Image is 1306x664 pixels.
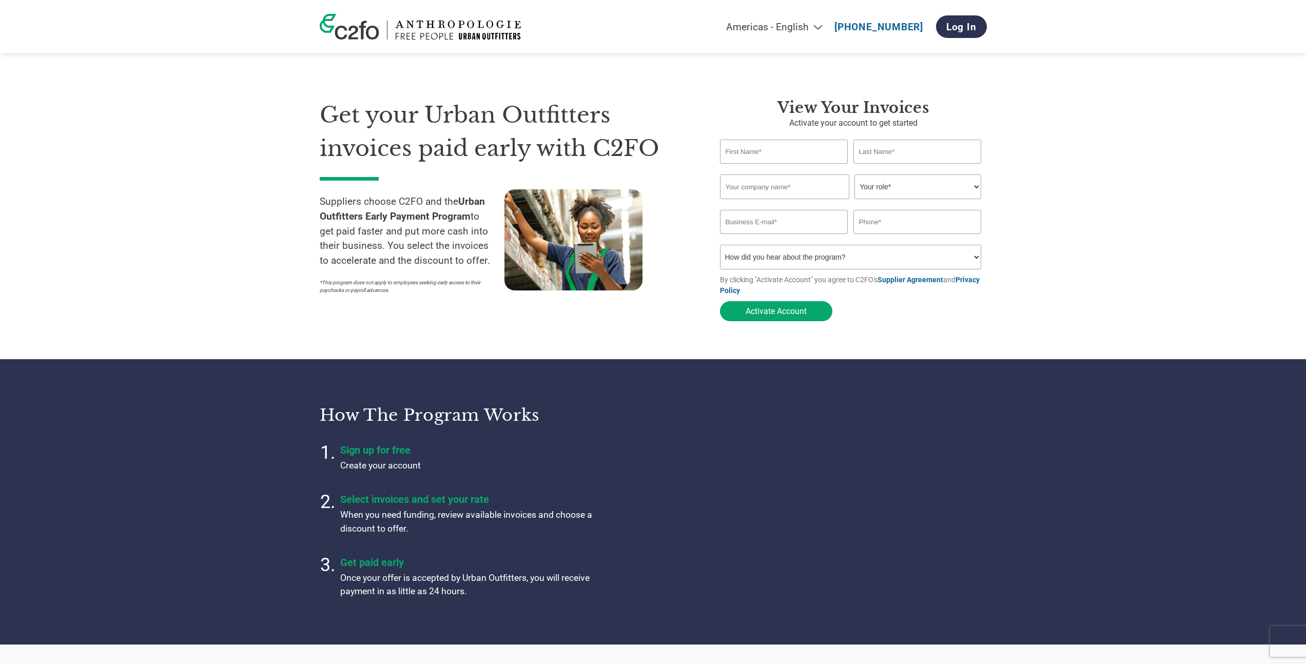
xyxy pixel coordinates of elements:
img: supply chain worker [504,189,642,290]
h4: Select invoices and set your rate [340,493,597,505]
p: When you need funding, review available invoices and choose a discount to offer. [340,508,597,535]
select: Title/Role [854,174,981,199]
input: Your company name* [720,174,849,199]
div: Invalid first name or first name is too long [720,165,848,170]
img: Urban Outfitters [395,21,521,40]
input: Last Name* [853,140,982,164]
input: First Name* [720,140,848,164]
button: Activate Account [720,301,832,321]
p: By clicking "Activate Account" you agree to C2FO's and [720,275,987,296]
h1: Get your Urban Outfitters invoices paid early with C2FO [320,99,689,165]
p: *This program does not apply to employees seeking early access to their paychecks or payroll adva... [320,279,494,294]
div: Inavlid Phone Number [853,235,982,241]
h4: Get paid early [340,556,597,569]
a: Privacy Policy [720,276,980,295]
input: Phone* [853,210,982,234]
div: Invalid last name or last name is too long [853,165,982,170]
p: Create your account [340,459,597,472]
strong: Urban Outfitters Early Payment Program [320,196,485,222]
p: Once your offer is accepted by Urban Outfitters, you will receive payment in as little as 24 hours. [340,571,597,598]
h3: How the program works [320,405,640,425]
div: Invalid company name or company name is too long [720,200,982,206]
h3: View Your Invoices [720,99,987,117]
p: Activate your account to get started [720,117,987,129]
p: Suppliers choose C2FO and the to get paid faster and put more cash into their business. You selec... [320,194,504,268]
h4: Sign up for free [340,444,597,456]
img: c2fo logo [320,14,379,40]
a: Supplier Agreement [878,276,943,284]
div: Inavlid Email Address [720,235,848,241]
a: [PHONE_NUMBER] [834,21,923,33]
a: Log In [936,15,987,38]
input: Invalid Email format [720,210,848,234]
